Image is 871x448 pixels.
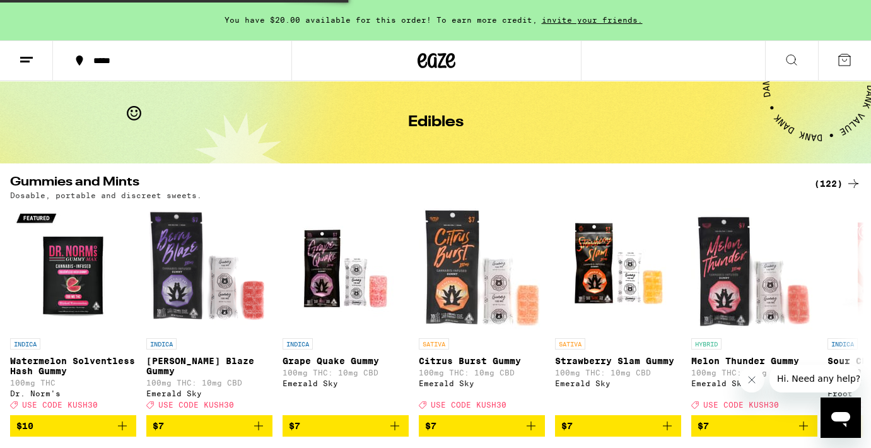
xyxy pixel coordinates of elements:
[555,356,681,366] p: Strawberry Slam Gummy
[698,421,709,431] span: $7
[814,176,861,191] a: (122)
[739,367,764,392] iframe: Close message
[10,356,136,376] p: Watermelon Solventless Hash Gummy
[146,338,177,350] p: INDICA
[419,415,545,437] button: Add to bag
[419,206,545,415] a: Open page for Citrus Burst Gummy from Emerald Sky
[691,206,817,415] a: Open page for Melon Thunder Gummy from Emerald Sky
[146,206,272,415] a: Open page for Berry Blaze Gummy from Emerald Sky
[10,379,136,387] p: 100mg THC
[419,379,545,387] div: Emerald Sky
[10,389,136,398] div: Dr. Norm's
[555,379,681,387] div: Emerald Sky
[419,338,449,350] p: SATIVA
[10,415,136,437] button: Add to bag
[691,356,817,366] p: Melon Thunder Gummy
[146,389,272,398] div: Emerald Sky
[146,206,272,332] img: Emerald Sky - Berry Blaze Gummy
[691,368,817,377] p: 100mg THC: 10mg CBD
[827,338,858,350] p: INDICA
[146,356,272,376] p: [PERSON_NAME] Blaze Gummy
[555,368,681,377] p: 100mg THC: 10mg CBD
[691,379,817,387] div: Emerald Sky
[153,421,164,431] span: $7
[10,206,136,332] img: Dr. Norm's - Watermelon Solventless Hash Gummy
[283,206,409,332] img: Emerald Sky - Grape Quake Gummy
[10,338,40,350] p: INDICA
[419,368,545,377] p: 100mg THC: 10mg CBD
[22,401,98,409] span: USE CODE KUSH30
[691,338,722,350] p: HYBRID
[561,421,573,431] span: $7
[283,368,409,377] p: 100mg THC: 10mg CBD
[283,415,409,437] button: Add to bag
[10,191,202,199] p: Dosable, portable and discreet sweets.
[821,398,861,438] iframe: Button to launch messaging window
[283,356,409,366] p: Grape Quake Gummy
[419,356,545,366] p: Citrus Burst Gummy
[146,379,272,387] p: 100mg THC: 10mg CBD
[289,421,300,431] span: $7
[146,415,272,437] button: Add to bag
[283,338,313,350] p: INDICA
[691,415,817,437] button: Add to bag
[431,401,506,409] span: USE CODE KUSH30
[769,365,861,392] iframe: Message from company
[703,401,779,409] span: USE CODE KUSH30
[408,115,464,130] h1: Edibles
[16,421,33,431] span: $10
[555,338,585,350] p: SATIVA
[691,206,817,332] img: Emerald Sky - Melon Thunder Gummy
[283,379,409,387] div: Emerald Sky
[537,16,647,24] span: invite your friends.
[425,421,436,431] span: $7
[158,401,234,409] span: USE CODE KUSH30
[419,206,545,332] img: Emerald Sky - Citrus Burst Gummy
[225,16,537,24] span: You have $20.00 available for this order! To earn more credit,
[10,176,799,191] h2: Gummies and Mints
[555,415,681,437] button: Add to bag
[555,206,681,415] a: Open page for Strawberry Slam Gummy from Emerald Sky
[555,206,681,332] img: Emerald Sky - Strawberry Slam Gummy
[10,206,136,415] a: Open page for Watermelon Solventless Hash Gummy from Dr. Norm's
[283,206,409,415] a: Open page for Grape Quake Gummy from Emerald Sky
